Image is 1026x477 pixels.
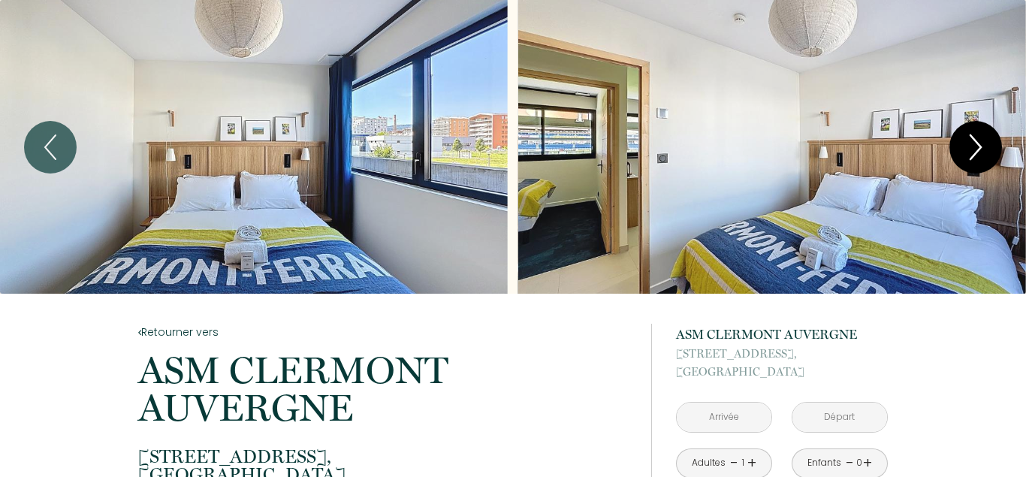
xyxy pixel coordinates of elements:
[856,456,863,470] div: 0
[676,345,888,381] p: [GEOGRAPHIC_DATA]
[739,456,747,470] div: 1
[949,121,1002,174] button: Next
[24,121,77,174] button: Previous
[676,345,888,363] span: [STREET_ADDRESS],
[730,451,738,475] a: -
[846,451,854,475] a: -
[138,324,631,340] a: Retourner vers
[807,456,841,470] div: Enfants
[138,352,631,427] p: ASM CLERMONT AUVERGNE
[792,403,887,432] input: Départ
[863,451,872,475] a: +
[747,451,756,475] a: +
[138,448,631,466] span: [STREET_ADDRESS],
[692,456,726,470] div: Adultes
[12,6,57,51] button: Ouvrir le widget de chat LiveChat
[676,324,888,345] p: ASM CLERMONT AUVERGNE
[677,403,771,432] input: Arrivée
